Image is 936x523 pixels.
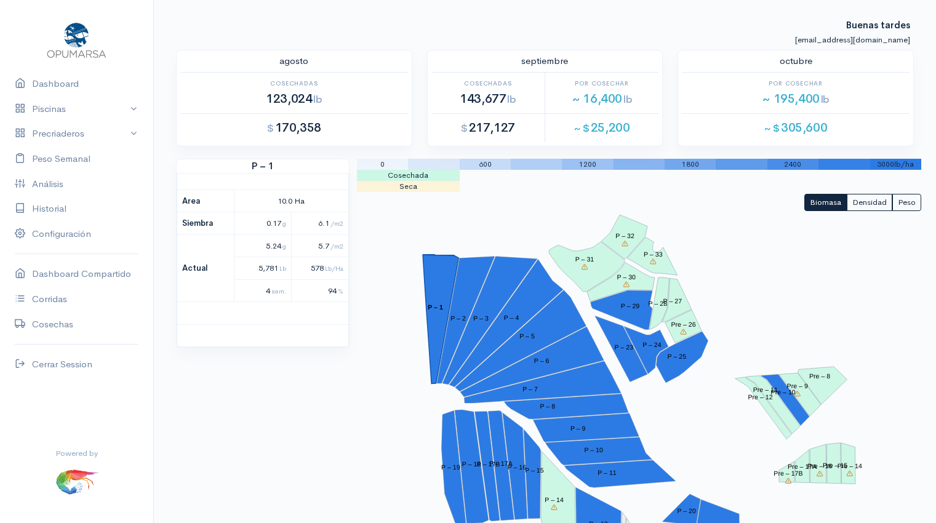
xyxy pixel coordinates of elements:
[877,159,894,169] span: 3000
[519,333,535,340] tspan: P – 5
[579,159,596,169] span: 1200
[753,386,778,394] tspan: Pre – 11
[522,386,538,393] tspan: P – 7
[177,234,234,302] th: Actual
[584,447,603,454] tspan: P – 10
[424,54,666,68] div: septiembre
[177,212,234,235] th: Siembra
[617,273,636,281] tspan: P – 30
[570,425,586,432] tspan: P – 9
[788,463,817,471] tspan: Pre – 17A
[667,353,686,360] tspan: P – 25
[55,459,99,503] img: ...
[431,80,545,87] h6: Cosechadas
[489,460,513,467] tspan: P – 17A
[771,389,796,396] tspan: Pre – 10
[266,91,322,106] span: 123,024
[621,303,640,310] tspan: P – 29
[507,464,526,471] tspan: P – 16
[267,120,321,135] span: 170,358
[357,181,460,192] td: Seca
[330,242,343,250] span: /m2
[450,314,466,322] tspan: P – 2
[572,91,632,106] span: ~ 16,400
[598,469,617,477] tspan: P – 11
[898,197,916,207] span: Peso
[674,54,917,68] div: octubre
[525,467,544,474] tspan: P – 15
[462,461,481,468] tspan: P – 18
[648,300,667,307] tspan: P – 28
[847,194,892,212] button: Densidad
[357,170,460,181] td: Cosechada
[574,122,590,135] span: ~ $
[380,159,385,169] span: 0
[313,93,322,106] span: lb
[809,373,830,380] tspan: Pre – 8
[534,357,550,365] tspan: P – 6
[823,461,847,469] tspan: Pre – 15
[575,256,594,263] tspan: P – 31
[177,190,234,212] th: Area
[44,20,109,59] img: Opumarsa
[545,80,658,87] h6: Por Cosechar
[764,122,780,135] span: ~ $
[787,383,808,390] tspan: Pre – 9
[234,257,291,280] td: 5,781
[774,470,802,477] tspan: Pre – 17B
[234,190,348,212] td: 10.0 Ha
[177,159,349,174] strong: P – 1
[682,80,910,87] h6: Por Cosechar
[784,159,801,169] span: 2400
[477,461,500,468] tspan: P – 17B
[180,80,408,87] h6: Cosechadas
[804,194,847,212] button: Biomasa
[279,264,286,273] span: Lb
[282,242,286,250] span: g
[764,120,827,135] span: 305,600
[461,122,468,135] span: $
[460,91,516,106] span: 143,677
[642,341,662,349] tspan: P – 24
[338,287,343,295] span: %
[507,93,516,106] span: lb
[428,304,443,311] tspan: P – 1
[234,279,291,302] td: 4
[267,122,274,135] span: $
[671,321,695,328] tspan: Pre – 26
[838,463,862,470] tspan: Pre – 14
[614,344,633,351] tspan: P – 23
[234,212,291,235] td: 0.17
[441,463,460,471] tspan: P – 19
[330,219,343,228] span: /m2
[325,264,343,273] span: Lb/Ha
[762,91,830,106] span: ~ 195,400
[821,93,830,106] span: lb
[682,159,699,169] span: 1800
[504,314,519,322] tspan: P – 4
[644,250,663,258] tspan: P – 33
[810,197,841,207] span: Biomasa
[615,233,634,240] tspan: P – 32
[479,159,492,169] span: 600
[574,120,630,135] span: 25,200
[291,279,348,302] td: 94
[894,159,914,169] span: lb/ha
[623,93,632,106] span: lb
[545,497,564,504] tspan: P – 14
[540,403,555,410] tspan: P – 8
[473,315,489,322] tspan: P – 3
[291,212,348,235] td: 6.1
[291,257,348,280] td: 578
[846,7,910,31] strong: Buenas tardes
[282,219,286,228] span: g
[461,120,515,135] span: 217,127
[291,234,348,257] td: 5.7
[748,394,772,401] tspan: Pre – 12
[173,54,415,68] div: agosto
[795,34,910,45] small: [EMAIL_ADDRESS][DOMAIN_NAME]
[234,234,291,257] td: 5.24
[677,508,696,515] tspan: P – 20
[807,463,832,470] tspan: Pre – 16
[892,194,921,212] button: Peso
